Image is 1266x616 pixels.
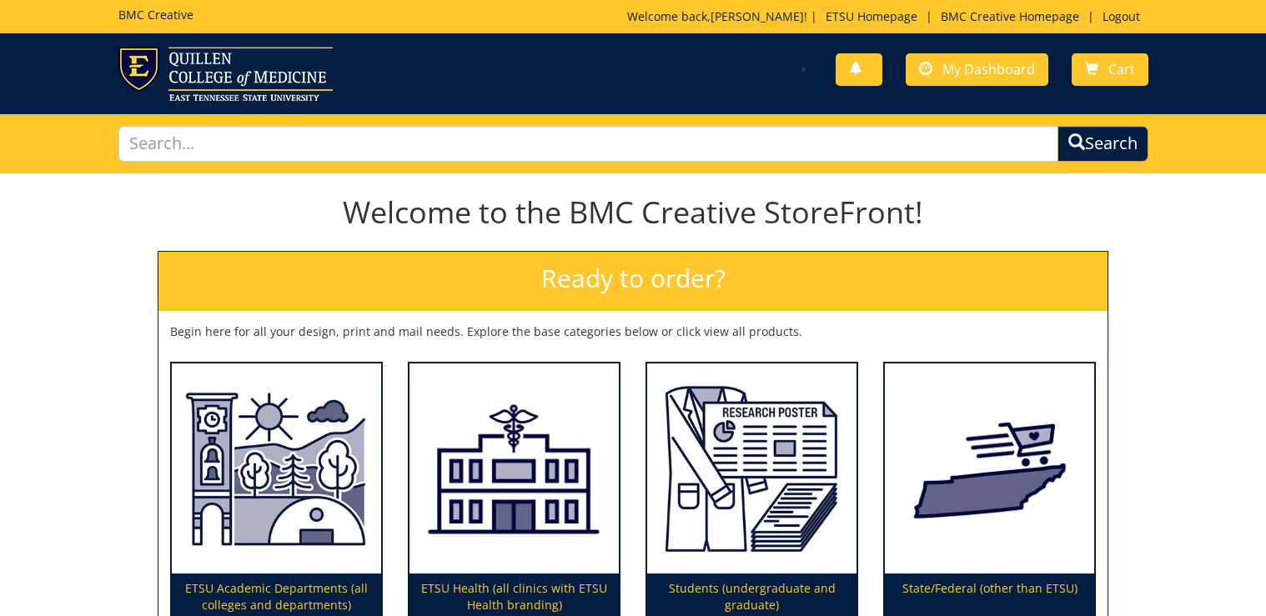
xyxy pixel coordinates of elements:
[1094,8,1148,24] a: Logout
[118,8,193,21] h5: BMC Creative
[647,363,857,574] img: Students (undergraduate and graduate)
[158,196,1108,229] h1: Welcome to the BMC Creative StoreFront!
[711,8,804,24] a: [PERSON_NAME]
[1058,126,1148,162] button: Search
[817,8,926,24] a: ETSU Homepage
[932,8,1088,24] a: BMC Creative Homepage
[1108,60,1135,78] span: Cart
[158,252,1108,311] h2: Ready to order?
[627,8,1148,25] p: Welcome back, ! | | |
[118,126,1058,162] input: Search...
[409,363,619,574] img: ETSU Health (all clinics with ETSU Health branding)
[170,323,1096,340] p: Begin here for all your design, print and mail needs. Explore the base categories below or click ...
[172,363,381,574] img: ETSU Academic Departments (all colleges and departments)
[1072,53,1148,86] a: Cart
[942,60,1035,78] span: My Dashboard
[885,363,1094,574] img: State/Federal (other than ETSU)
[118,47,333,101] img: ETSU logo
[906,53,1048,86] a: My Dashboard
